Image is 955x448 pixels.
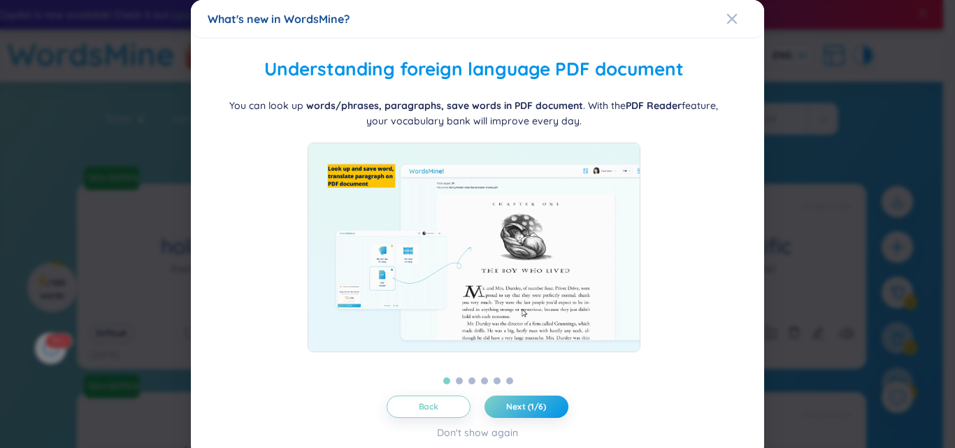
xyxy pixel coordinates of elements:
span: Next (1/6) [507,401,547,412]
button: 4 [481,377,488,384]
b: PDF Reader [626,99,682,112]
button: Back [387,396,471,418]
span: You can look up . With the feature, your vocabulary bank will improve every day. [229,99,718,127]
h2: Understanding foreign language PDF document [208,55,740,84]
button: 2 [456,377,463,384]
button: 5 [494,377,501,384]
button: 1 [443,377,450,384]
span: Back [419,401,439,412]
b: words/phrases, paragraphs, save words in PDF document [306,99,583,112]
button: 6 [506,377,513,384]
button: 3 [468,377,475,384]
div: Don't show again [437,425,518,440]
button: Next (1/6) [484,396,568,418]
div: What's new in WordsMine? [208,11,747,27]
